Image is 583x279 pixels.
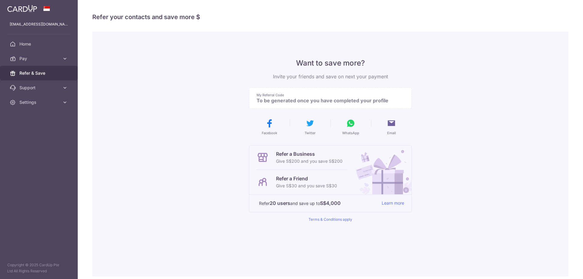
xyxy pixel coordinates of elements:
[292,118,328,135] button: Twitter
[257,93,399,97] p: My Referral Code
[333,118,369,135] button: WhatsApp
[387,131,396,135] span: Email
[262,131,277,135] span: Facebook
[7,5,37,12] img: CardUp
[19,56,60,62] span: Pay
[276,175,337,182] p: Refer a Friend
[92,12,568,22] h4: Refer your contacts and save more $
[309,217,352,222] a: Terms & Conditions apply
[320,199,341,207] strong: S$4,000
[373,118,409,135] button: Email
[544,261,577,276] iframe: Opens a widget where you can find more information
[270,199,290,207] strong: 20 users
[249,73,412,80] p: Invite your friends and save on next your payment
[249,58,412,68] p: Want to save more?
[276,182,337,189] p: Give S$30 and you save S$30
[251,118,287,135] button: Facebook
[19,41,60,47] span: Home
[10,21,68,27] p: [EMAIL_ADDRESS][DOMAIN_NAME]
[19,99,60,105] span: Settings
[257,97,399,104] p: To be generated once you have completed your profile
[276,158,343,165] p: Give S$200 and you save S$200
[350,145,411,194] img: Refer
[19,85,60,91] span: Support
[19,70,60,76] span: Refer & Save
[276,150,343,158] p: Refer a Business
[342,131,359,135] span: WhatsApp
[259,199,377,207] p: Refer and save up to
[305,131,315,135] span: Twitter
[382,199,404,207] a: Learn more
